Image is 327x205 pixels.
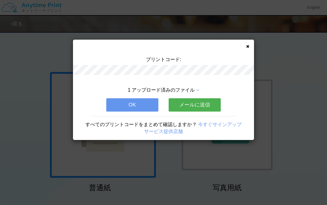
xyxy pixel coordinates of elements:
a: サービス提供店舗 [144,129,183,134]
a: 今すぐサインアップ [198,122,242,127]
button: メールに送信 [169,98,221,112]
span: 1 アップロード済みのファイル [128,87,195,93]
span: すべてのプリントコードをまとめて確認しますか？ [85,122,197,127]
button: OK [106,98,158,112]
span: プリントコード: [146,57,181,62]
